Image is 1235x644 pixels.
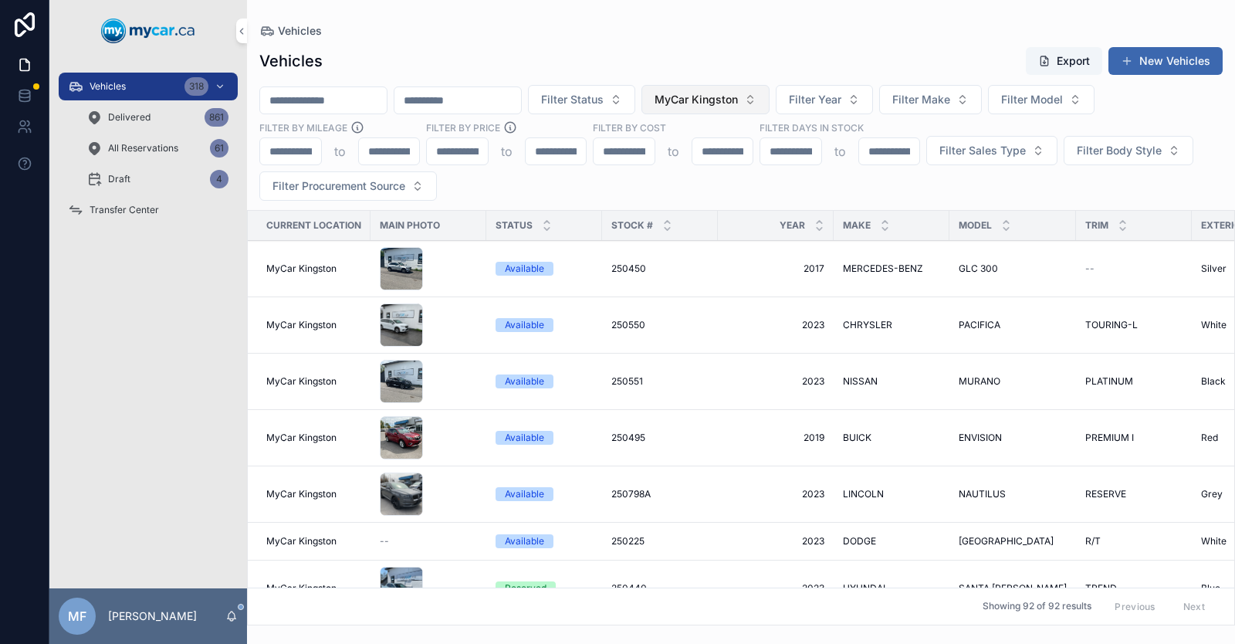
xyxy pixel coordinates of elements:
[959,375,1000,388] span: MURANO
[205,108,228,127] div: 861
[1001,92,1063,107] span: Filter Model
[939,143,1026,158] span: Filter Sales Type
[210,170,228,188] div: 4
[1085,535,1101,547] span: R/T
[1201,535,1227,547] span: White
[843,582,885,595] span: HYUNDAI
[668,142,679,161] p: to
[843,263,923,275] span: MERCEDES-BENZ
[1201,319,1227,331] span: White
[776,85,873,114] button: Select Button
[108,111,151,124] span: Delivered
[959,488,1006,500] span: NAUTILUS
[611,535,645,547] span: 250225
[1085,319,1183,331] a: TOURING-L
[259,23,322,39] a: Vehicles
[505,318,544,332] div: Available
[184,77,208,96] div: 318
[611,582,709,595] a: 250440
[611,263,709,275] a: 250450
[278,23,322,39] span: Vehicles
[843,375,878,388] span: NISSAN
[843,319,892,331] span: CHRYSLER
[780,219,805,232] span: Year
[272,178,405,194] span: Filter Procurement Source
[1085,582,1183,595] a: TREND
[380,535,389,547] span: --
[1085,319,1138,331] span: TOURING-L
[843,488,940,500] a: LINCOLN
[505,534,544,548] div: Available
[1201,488,1223,500] span: Grey
[505,431,544,445] div: Available
[496,431,593,445] a: Available
[90,80,126,93] span: Vehicles
[266,319,361,331] a: MyCar Kingston
[1085,432,1134,444] span: PREMIUM I
[334,142,346,161] p: to
[1085,263,1183,275] a: --
[843,375,940,388] a: NISSAN
[655,92,738,107] span: MyCar Kingston
[210,139,228,158] div: 61
[541,92,604,107] span: Filter Status
[843,219,871,232] span: Make
[266,582,337,595] span: MyCar Kingston
[727,263,824,275] a: 2017
[266,263,361,275] a: MyCar Kingston
[959,375,1067,388] a: MURANO
[843,432,940,444] a: BUICK
[1085,488,1126,500] span: RESERVE
[727,432,824,444] span: 2019
[611,375,709,388] a: 250551
[266,535,361,547] a: MyCar Kingston
[789,92,841,107] span: Filter Year
[380,219,440,232] span: Main Photo
[727,319,824,331] a: 2023
[611,375,643,388] span: 250551
[266,582,361,595] a: MyCar Kingston
[426,120,500,134] label: FILTER BY PRICE
[1085,219,1108,232] span: Trim
[266,219,361,232] span: Current Location
[1085,375,1133,388] span: PLATINUM
[959,535,1054,547] span: [GEOGRAPHIC_DATA]
[1201,432,1218,444] span: Red
[501,142,513,161] p: to
[1201,582,1220,595] span: Blue
[611,319,645,331] span: 250550
[77,134,238,162] a: All Reservations61
[1085,263,1095,275] span: --
[259,120,347,134] label: Filter By Mileage
[727,488,824,500] a: 2023
[959,319,1067,331] a: PACIFICA
[496,219,533,232] span: Status
[1085,488,1183,500] a: RESERVE
[983,601,1091,613] span: Showing 92 of 92 results
[1026,47,1102,75] button: Export
[505,262,544,276] div: Available
[1085,582,1117,595] span: TREND
[266,488,337,500] span: MyCar Kingston
[611,582,647,595] span: 250440
[496,262,593,276] a: Available
[1085,535,1183,547] a: R/T
[843,535,876,547] span: DODGE
[611,219,653,232] span: Stock #
[1201,375,1226,388] span: Black
[843,432,871,444] span: BUICK
[611,319,709,331] a: 250550
[59,73,238,100] a: Vehicles318
[727,582,824,595] a: 2023
[843,582,940,595] a: HYUNDAI
[1108,47,1223,75] button: New Vehicles
[727,375,824,388] a: 2023
[611,263,646,275] span: 250450
[959,219,992,232] span: Model
[959,432,1002,444] span: ENVISION
[843,535,940,547] a: DODGE
[49,62,247,244] div: scrollable content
